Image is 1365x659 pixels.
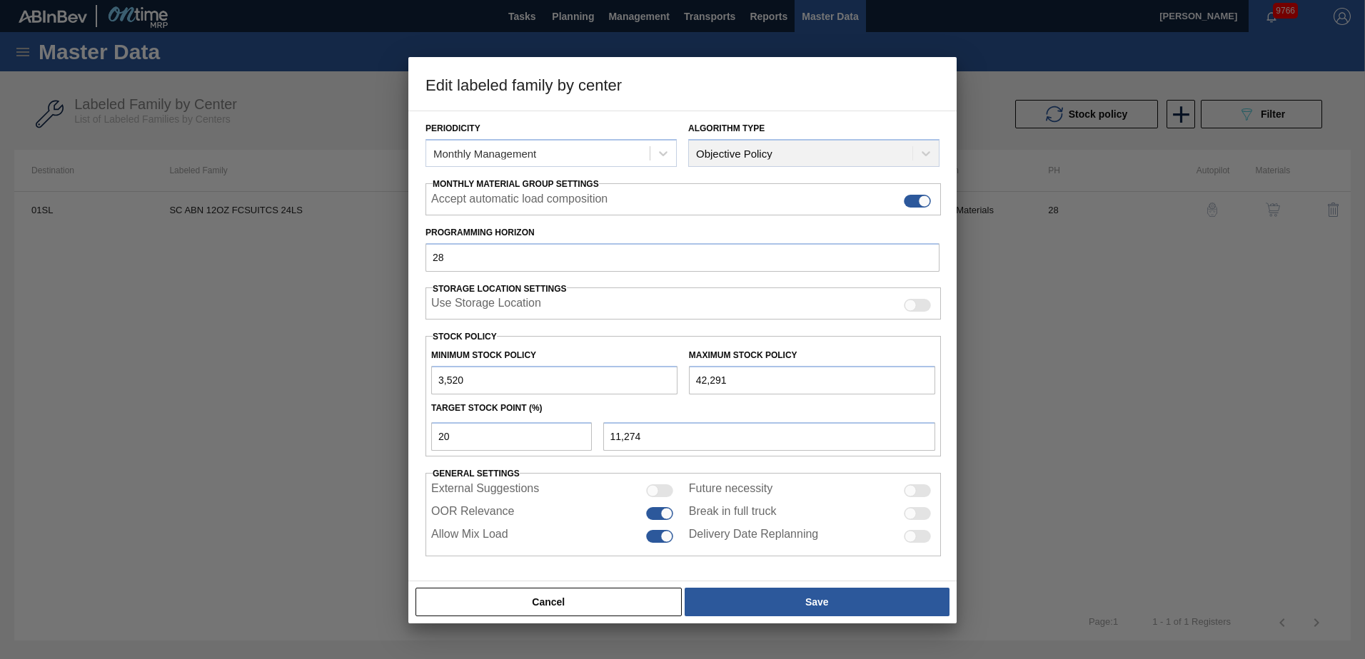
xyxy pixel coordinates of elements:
[408,57,957,111] h3: Edit labeled family by center
[431,193,608,210] label: Accept automatic load composition
[425,123,480,133] label: Periodicity
[415,588,682,616] button: Cancel
[433,284,567,294] span: Storage Location Settings
[433,332,497,342] label: Stock Policy
[431,528,508,545] label: Allow Mix Load
[431,505,515,522] label: OOR Relevance
[689,528,818,545] label: Delivery Date Replanning
[689,350,797,360] label: Maximum Stock Policy
[431,297,541,314] label: When enabled, the system will display stocks from different storage locations.
[425,223,940,243] label: Programming Horizon
[431,482,539,499] label: External Suggestions
[433,179,599,189] span: Monthly Material Group Settings
[431,350,536,360] label: Minimum Stock Policy
[685,588,950,616] button: Save
[688,123,765,133] label: Algorithm Type
[433,148,536,160] div: Monthly Management
[689,505,777,522] label: Break in full truck
[433,469,520,479] span: General settings
[689,482,772,499] label: Future necessity
[431,403,543,413] label: Target Stock Point (%)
